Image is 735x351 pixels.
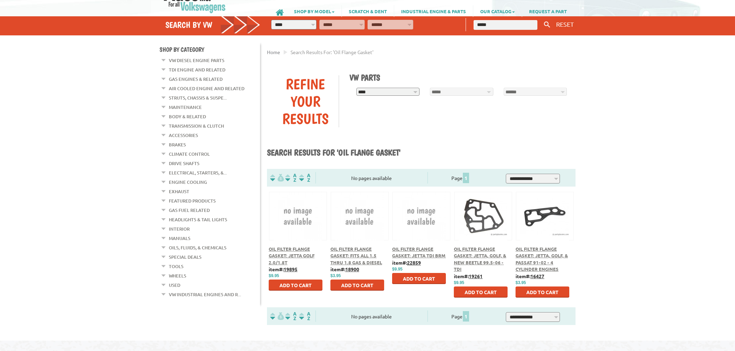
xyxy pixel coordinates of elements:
[169,121,224,130] a: Transmission & Clutch
[169,178,207,187] a: Engine Cooling
[516,246,568,272] a: Oil Filter Flange Gasket: Jetta, Golf, & Passat 91-02 - 4 Cylinder Engines
[267,49,280,55] a: Home
[269,273,279,278] span: $9.95
[392,267,403,272] span: $9.95
[465,289,497,295] span: Add to Cart
[403,275,435,282] span: Add to Cart
[169,93,227,102] a: Struts, Chassis & Suspe...
[349,72,571,83] h1: VW Parts
[169,159,199,168] a: Drive Shafts
[169,215,227,224] a: Headlights & Tail Lights
[279,282,312,288] span: Add to Cart
[392,259,421,266] b: item#:
[169,103,202,112] a: Maintenance
[272,75,339,127] div: Refine Your Results
[316,174,427,182] div: No pages available
[345,266,359,272] u: 18900
[169,271,186,280] a: Wheels
[169,84,244,93] a: Air Cooled Engine and Related
[169,140,186,149] a: Brakes
[542,19,552,31] button: Keyword Search
[330,280,384,291] button: Add to Cart
[169,131,198,140] a: Accessories
[169,56,224,65] a: VW Diesel Engine Parts
[159,46,260,53] h4: Shop By Category
[341,282,373,288] span: Add to Cart
[427,172,494,183] div: Page
[169,290,241,299] a: VW Industrial Engines and R...
[392,273,446,284] button: Add to Cart
[169,234,190,243] a: Manuals
[270,174,284,182] img: filterpricelow.svg
[330,246,382,265] a: Oil Filter Flange Gasket: Fits all 1.5 thru 1.8 Gas & Diesel
[169,243,226,252] a: Oils, Fluids, & Chemicals
[291,49,373,55] span: Search results for: 'oil flange gasket'
[342,5,394,17] a: SCRATCH & DENT
[463,173,469,183] span: 1
[522,5,574,17] a: REQUEST A PART
[169,262,183,271] a: Tools
[169,187,189,196] a: Exhaust
[454,280,464,285] span: $9.95
[284,174,298,182] img: Sort by Headline
[392,246,446,259] a: Oil Filter Flange Gasket: Jetta TDI BRM
[516,280,526,285] span: $3.95
[169,224,190,233] a: Interior
[287,5,341,17] a: SHOP BY MODEL
[284,266,297,272] u: 19895
[269,246,314,265] a: Oil Filter Flange Gasket: Jetta Golf 2.0/1.8T
[530,273,544,279] u: 16427
[330,273,341,278] span: $3.95
[454,273,483,279] b: item#:
[169,168,227,177] a: Electrical, Starters, &...
[407,259,421,266] u: 22859
[169,206,210,215] a: Gas Fuel Related
[526,289,559,295] span: Add to Cart
[267,147,576,159] h1: Search results for 'oil flange gasket'
[169,75,223,84] a: Gas Engines & Related
[169,65,225,74] a: TDI Engine and Related
[298,312,312,320] img: Sort by Sales Rank
[165,20,260,30] h4: Search by VW
[427,310,494,322] div: Page
[169,252,201,262] a: Special Deals
[330,266,359,272] b: item#:
[394,5,473,17] a: INDUSTRIAL ENGINE & PARTS
[270,312,284,320] img: filterpricelow.svg
[169,281,180,290] a: Used
[169,112,206,121] a: Body & Related
[469,273,483,279] u: 19261
[298,174,312,182] img: Sort by Sales Rank
[556,20,574,28] span: RESET
[516,273,544,279] b: item#:
[454,286,508,298] button: Add to Cart
[269,280,322,291] button: Add to Cart
[454,246,506,272] a: Oil Filter Flange Gasket: Jetta, Golf, & New Beetle 99.5-06 - TDI
[269,266,297,272] b: item#:
[169,149,210,159] a: Climate Control
[553,19,577,29] button: RESET
[463,311,469,322] span: 1
[473,5,522,17] a: OUR CATALOG
[516,286,569,298] button: Add to Cart
[284,312,298,320] img: Sort by Headline
[316,313,427,320] div: No pages available
[169,196,216,205] a: Featured Products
